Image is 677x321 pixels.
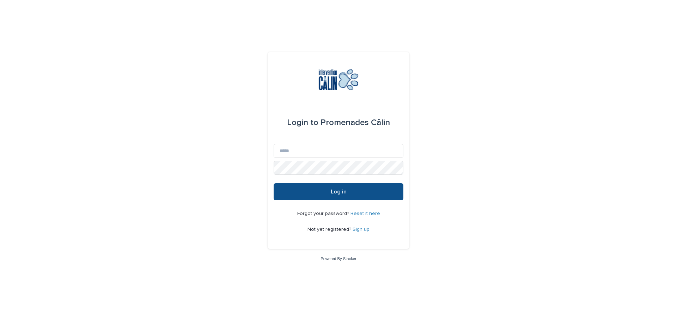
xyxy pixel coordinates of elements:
span: Log in [331,189,347,195]
img: Y0SYDZVsQvbSeSFpbQoq [313,69,365,90]
span: Not yet registered? [307,227,353,232]
span: Forgot your password? [297,211,350,216]
span: Login to [287,118,318,127]
a: Reset it here [350,211,380,216]
button: Log in [274,183,403,200]
a: Powered By Stacker [321,257,356,261]
a: Sign up [353,227,370,232]
div: Promenades Câlin [287,113,390,132]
